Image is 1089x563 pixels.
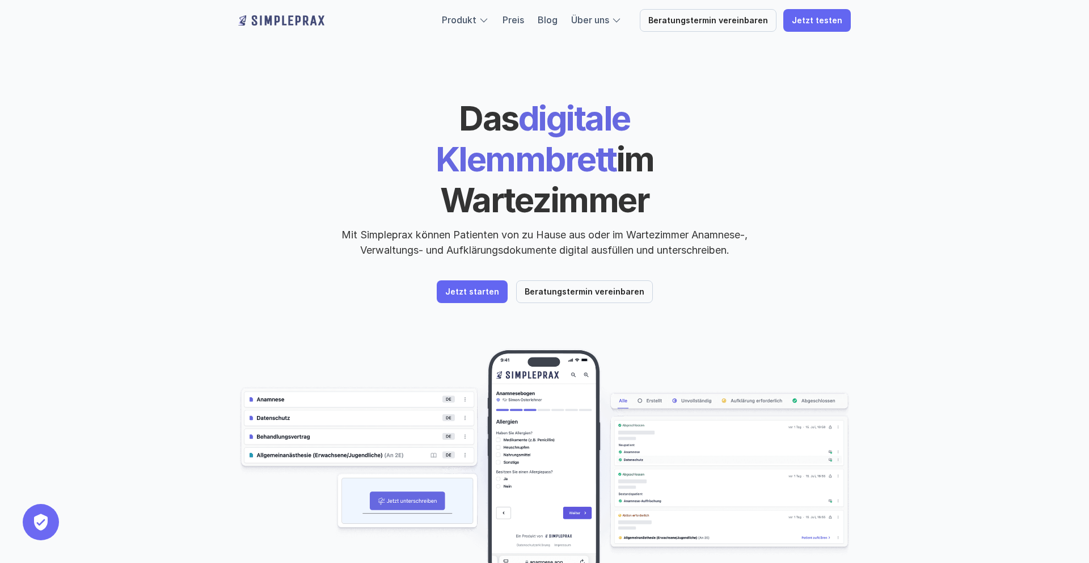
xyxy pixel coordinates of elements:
[640,9,776,32] a: Beratungstermin vereinbaren
[442,14,476,26] a: Produkt
[437,280,508,303] a: Jetzt starten
[525,287,644,297] p: Beratungstermin vereinbaren
[648,16,768,26] p: Beratungstermin vereinbaren
[783,9,851,32] a: Jetzt testen
[459,98,518,138] span: Das
[445,287,499,297] p: Jetzt starten
[349,98,740,220] h1: digitale Klemmbrett
[332,227,757,258] p: Mit Simpleprax können Patienten von zu Hause aus oder im Wartezimmer Anamnese-, Verwaltungs- und ...
[503,14,524,26] a: Preis
[440,138,660,220] span: im Wartezimmer
[792,16,842,26] p: Jetzt testen
[516,280,653,303] a: Beratungstermin vereinbaren
[571,14,609,26] a: Über uns
[538,14,558,26] a: Blog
